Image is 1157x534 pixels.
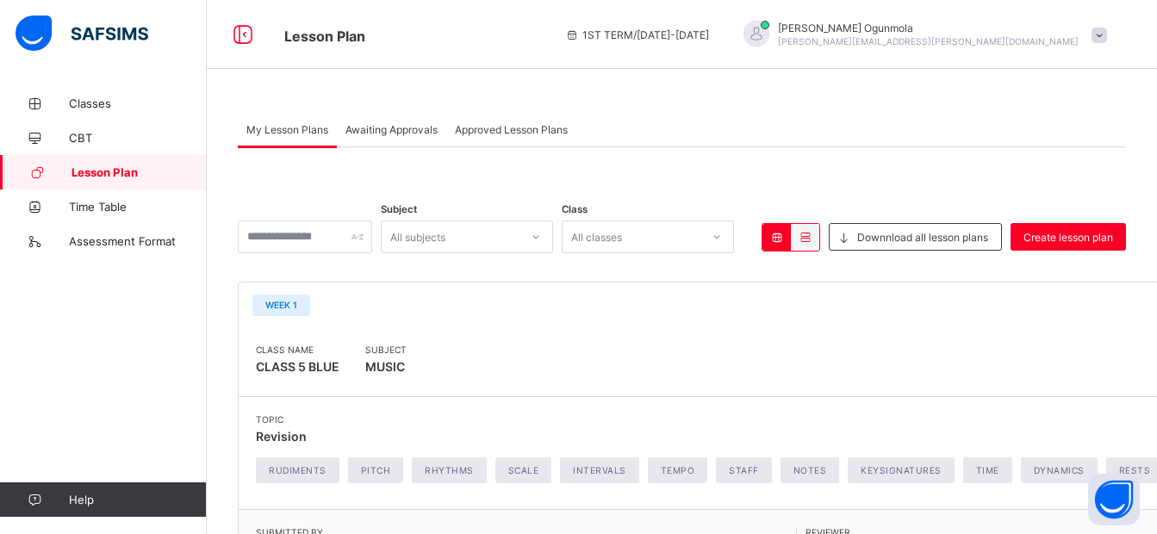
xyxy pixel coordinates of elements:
[256,359,339,374] span: CLASS 5 BLUE
[69,234,207,248] span: Assessment Format
[256,345,339,355] span: Class Name
[381,203,417,215] span: Subject
[69,131,207,145] span: CBT
[425,465,474,475] span: Rhythms
[778,36,1079,47] span: [PERSON_NAME][EMAIL_ADDRESS][PERSON_NAME][DOMAIN_NAME]
[365,345,407,355] span: Subject
[69,96,207,110] span: Classes
[265,300,297,310] span: WEEK 1
[861,465,942,475] span: Keysignatures
[1034,465,1085,475] span: Dynamics
[1088,474,1140,525] button: Open asap
[573,465,626,475] span: Intervals
[455,123,568,136] span: Approved Lesson Plans
[69,200,207,214] span: Time Table
[16,16,148,52] img: safsims
[857,231,988,244] span: Downnload all lesson plans
[284,28,365,45] span: Lesson Plan
[69,493,206,506] span: Help
[778,22,1079,34] span: [PERSON_NAME] Ogunmola
[562,203,588,215] span: Class
[976,465,999,475] span: Time
[345,123,438,136] span: Awaiting Approvals
[269,465,327,475] span: Rudiments
[1119,465,1151,475] span: Rests
[72,165,207,179] span: Lesson Plan
[793,465,827,475] span: Notes
[726,21,1116,49] div: SamuelOgunmola
[256,429,307,444] span: Revision
[508,465,539,475] span: Scale
[729,465,759,475] span: Staff
[361,465,391,475] span: Pitch
[1023,231,1113,244] span: Create lesson plan
[571,220,622,253] div: All classes
[246,123,328,136] span: My Lesson Plans
[661,465,695,475] span: Tempo
[365,355,407,379] span: MUSIC
[390,220,445,253] div: All subjects
[565,28,709,41] span: session/term information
